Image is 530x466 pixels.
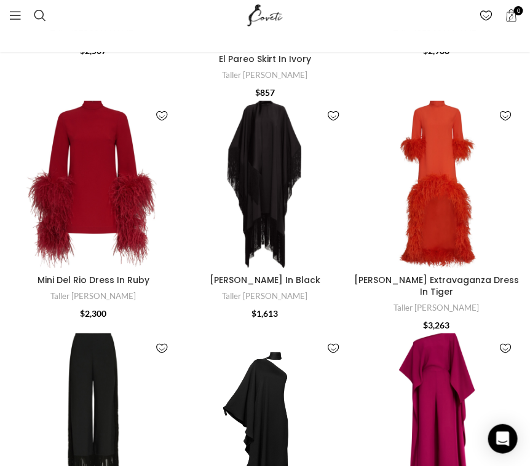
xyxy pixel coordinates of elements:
[251,308,256,319] span: $
[394,302,480,314] a: Taller [PERSON_NAME]
[473,3,499,28] div: My Wishlist
[222,290,307,302] a: Taller [PERSON_NAME]
[210,274,320,286] a: [PERSON_NAME] In Black
[255,87,275,98] bdi: 857
[222,69,307,81] a: Taller [PERSON_NAME]
[181,101,349,268] a: Mrs Ross Kaftan In Black
[245,9,286,20] a: Site logo
[28,3,52,28] a: Search
[354,274,519,298] a: [PERSON_NAME] Extravaganza Dress In Tiger
[50,290,136,302] a: Taller [PERSON_NAME]
[488,424,518,454] div: Open Intercom Messenger
[80,308,106,319] bdi: 2,300
[499,3,524,28] a: 0
[251,308,278,319] bdi: 1,613
[80,308,85,319] span: $
[255,87,260,98] span: $
[514,6,523,15] span: 0
[38,274,149,286] a: Mini Del Rio Dress In Ruby
[424,320,429,330] span: $
[173,36,357,46] a: Fancy designing your own shoe? | Discover Now
[9,101,177,268] a: Mini Del Rio Dress In Ruby
[353,101,521,268] a: Gina Extravaganza Dress In Tiger
[424,320,450,330] bdi: 3,263
[219,53,311,65] a: El Pareo Skirt In Ivory
[3,3,28,28] a: Open mobile menu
